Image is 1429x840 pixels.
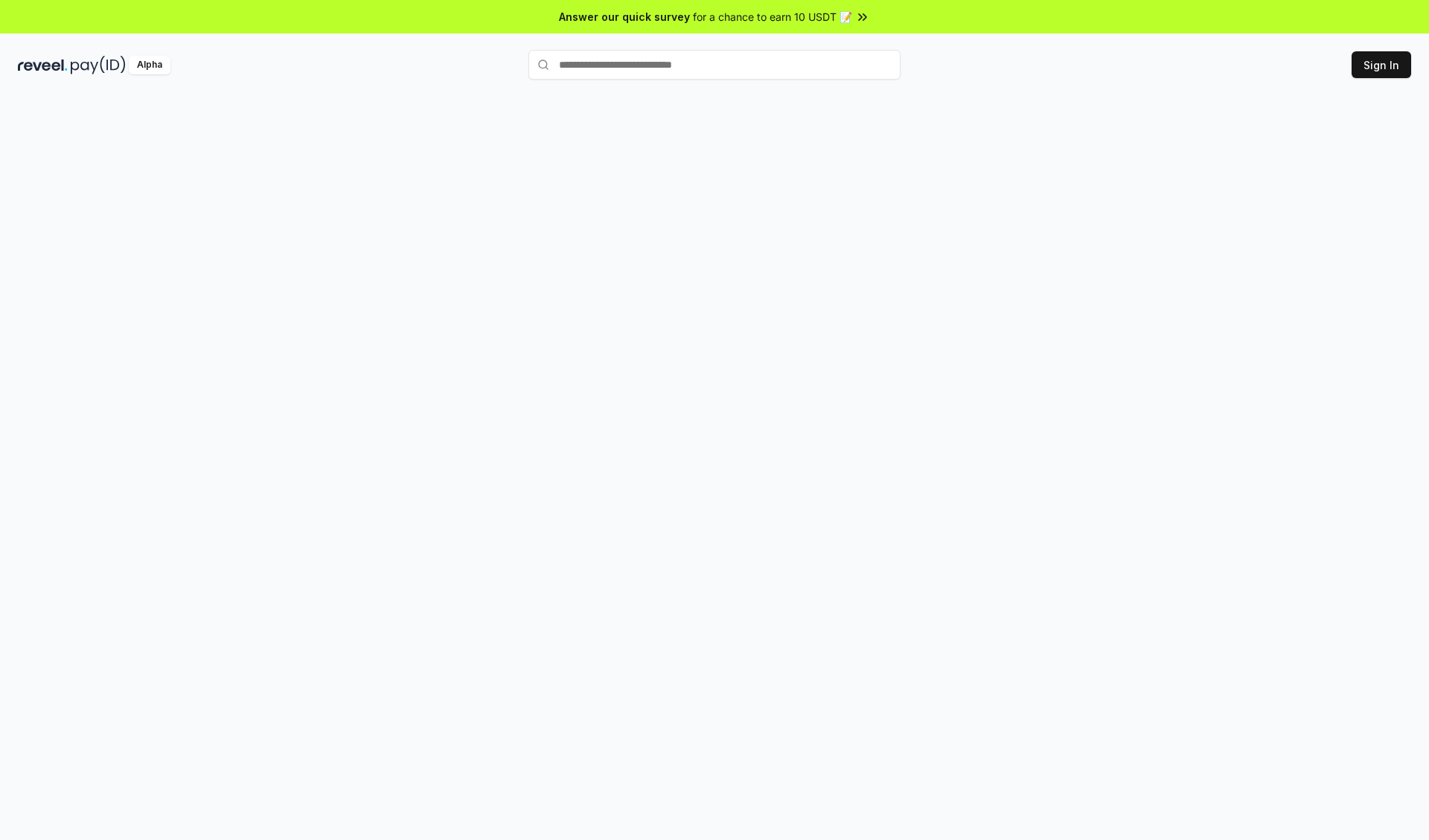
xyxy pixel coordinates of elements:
button: Sign In [1352,51,1411,78]
span: Answer our quick survey [559,9,690,25]
div: Alpha [129,56,170,74]
span: for a chance to earn 10 USDT 📝 [693,9,852,25]
img: reveel_dark [18,56,68,74]
img: pay_id [71,56,126,74]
